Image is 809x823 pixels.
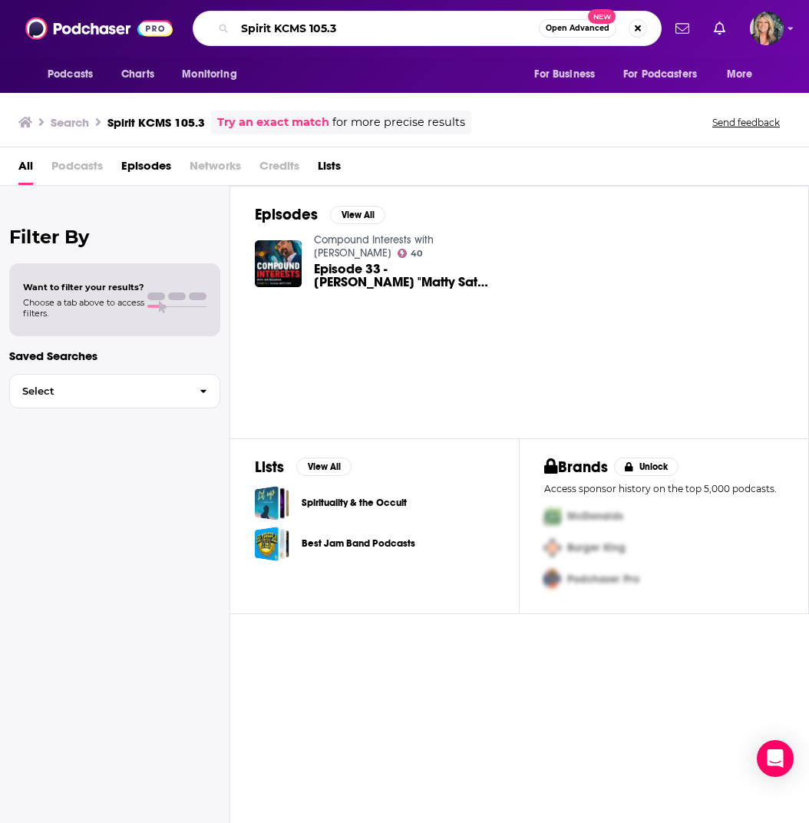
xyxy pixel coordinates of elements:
a: Episode 33 - Matt "Matty Sats" Case [314,263,489,289]
span: Podchaser Pro [567,573,639,586]
a: Episodes [121,154,171,185]
img: Episode 33 - Matt "Matty Sats" Case [255,240,302,287]
button: open menu [716,60,772,89]
a: Lists [318,154,341,185]
button: open menu [37,60,113,89]
a: Compound Interests with Jon Najarian [314,233,434,259]
a: EpisodesView All [255,205,385,224]
button: open menu [613,60,719,89]
a: Show notifications dropdown [708,15,731,41]
span: For Business [534,64,595,85]
a: ListsView All [255,458,352,477]
span: For Podcasters [623,64,697,85]
span: 40 [411,250,422,257]
span: New [588,9,616,24]
span: Podcasts [48,64,93,85]
p: Saved Searches [9,349,220,363]
a: 40 [398,249,423,258]
span: More [727,64,753,85]
span: Select [10,386,187,396]
span: McDonalds [567,510,623,523]
span: Choose a tab above to access filters. [23,297,144,319]
button: View All [330,206,385,224]
button: Open AdvancedNew [539,19,616,38]
img: First Pro Logo [538,501,567,532]
button: Send feedback [708,116,784,129]
a: Try an exact match [217,114,329,131]
span: for more precise results [332,114,465,131]
span: Logged in as lisa.beech [750,12,784,45]
span: Open Advanced [546,25,609,32]
a: Best Jam Band Podcasts [255,527,289,561]
img: Third Pro Logo [538,564,567,595]
button: open menu [171,60,256,89]
button: open menu [523,60,614,89]
span: Credits [259,154,299,185]
h3: Spirit KCMS 105.3 [107,115,205,130]
a: Best Jam Band Podcasts [302,535,415,552]
span: Burger King [567,541,626,554]
input: Search podcasts, credits, & more... [235,16,539,41]
span: Want to filter your results? [23,282,144,293]
h3: Search [51,115,89,130]
span: Podcasts [51,154,103,185]
button: Unlock [614,458,679,476]
button: Show profile menu [750,12,784,45]
h2: Episodes [255,205,318,224]
a: Charts [111,60,163,89]
img: Podchaser - Follow, Share and Rate Podcasts [25,14,173,43]
div: Search podcasts, credits, & more... [193,11,662,46]
a: Spirituality & the Occult [302,494,407,511]
button: Select [9,374,220,408]
h2: Brands [544,458,608,477]
button: View All [296,458,352,476]
a: Show notifications dropdown [669,15,695,41]
h2: Filter By [9,226,220,248]
span: Monitoring [182,64,236,85]
p: Access sponsor history on the top 5,000 podcasts. [544,483,784,494]
img: Second Pro Logo [538,532,567,564]
img: User Profile [750,12,784,45]
h2: Lists [255,458,284,477]
a: All [18,154,33,185]
a: Spirituality & the Occult [255,486,289,521]
div: Open Intercom Messenger [757,740,794,777]
span: Charts [121,64,154,85]
span: Networks [190,154,241,185]
span: Episode 33 - [PERSON_NAME] "Matty Sats" Case [314,263,489,289]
